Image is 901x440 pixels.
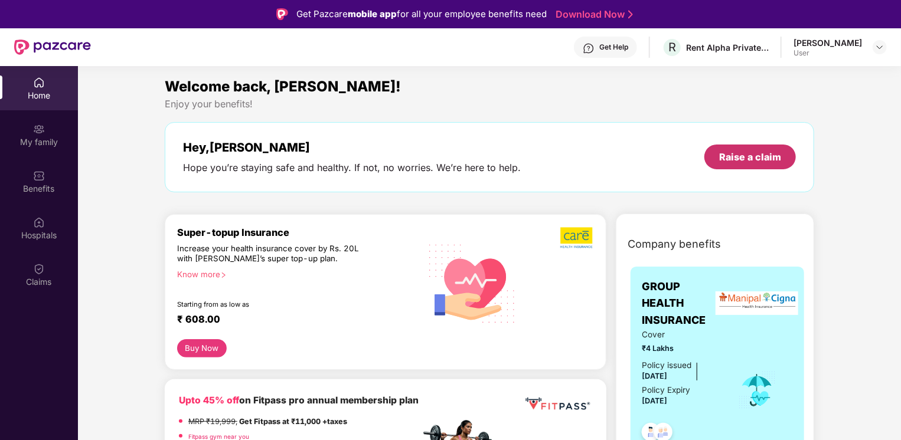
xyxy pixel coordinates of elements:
[165,98,814,110] div: Enjoy your benefits!
[188,417,237,426] del: MRP ₹19,999,
[220,272,227,278] span: right
[177,339,227,357] button: Buy Now
[177,226,420,238] div: Super-topup Insurance
[348,8,397,19] strong: mobile app
[686,42,769,53] div: Rent Alpha Private Limited
[239,417,347,426] strong: Get Fitpass at ₹11,000 +taxes
[668,40,676,54] span: R
[642,343,722,354] span: ₹4 Lakhs
[183,162,521,174] div: Hope you’re staying safe and healthy. If not, no worries. We’re here to help.
[716,291,798,315] img: insurerLogo
[177,270,413,278] div: Know more
[179,395,239,406] b: Upto 45% off
[165,78,401,95] span: Welcome back, [PERSON_NAME]!
[642,396,668,405] span: [DATE]
[179,395,419,406] b: on Fitpass pro annual membership plan
[794,48,862,58] div: User
[523,393,592,415] img: fppp.png
[33,170,45,182] img: svg+xml;base64,PHN2ZyBpZD0iQmVuZWZpdHMiIHhtbG5zPSJodHRwOi8vd3d3LnczLm9yZy8yMDAwL3N2ZyIgd2lkdGg9Ij...
[738,370,776,409] img: icon
[177,300,370,308] div: Starting from as low as
[560,226,594,249] img: b5dec4f62d2307b9de63beb79f102df3.png
[177,313,409,327] div: ₹ 608.00
[188,433,249,440] a: Fitpass gym near you
[794,37,862,48] div: [PERSON_NAME]
[628,8,633,21] img: Stroke
[642,359,692,372] div: Policy issued
[719,150,781,163] div: Raise a claim
[183,140,521,155] div: Hey, [PERSON_NAME]
[875,42,884,52] img: svg+xml;base64,PHN2ZyBpZD0iRHJvcGRvd24tMzJ4MzIiIHhtbG5zPSJodHRwOi8vd3d3LnczLm9yZy8yMDAwL3N2ZyIgd2...
[177,244,370,264] div: Increase your health insurance cover by Rs. 20L with [PERSON_NAME]’s super top-up plan.
[556,8,629,21] a: Download Now
[628,236,722,252] span: Company benefits
[33,263,45,275] img: svg+xml;base64,PHN2ZyBpZD0iQ2xhaW0iIHhtbG5zPSJodHRwOi8vd3d3LnczLm9yZy8yMDAwL3N2ZyIgd2lkdGg9IjIwIi...
[642,372,668,380] span: [DATE]
[583,42,595,54] img: svg+xml;base64,PHN2ZyBpZD0iSGVscC0zMngzMiIgeG1sbnM9Imh0dHA6Ly93d3cudzMub3JnLzIwMDAvc3ZnIiB3aWR0aD...
[33,123,45,135] img: svg+xml;base64,PHN2ZyB3aWR0aD0iMjAiIGhlaWdodD0iMjAiIHZpZXdCb3g9IjAgMCAyMCAyMCIgZmlsbD0ibm9uZSIgeG...
[642,329,722,341] span: Cover
[642,278,722,329] span: GROUP HEALTH INSURANCE
[296,7,547,21] div: Get Pazcare for all your employee benefits need
[599,42,628,52] div: Get Help
[33,77,45,88] img: svg+xml;base64,PHN2ZyBpZD0iSG9tZSIgeG1sbnM9Imh0dHA6Ly93d3cudzMub3JnLzIwMDAvc3ZnIiB3aWR0aD0iMjAiIG...
[642,384,691,396] div: Policy Expiry
[276,8,288,20] img: Logo
[420,230,524,336] img: svg+xml;base64,PHN2ZyB4bWxucz0iaHR0cDovL3d3dy53My5vcmcvMjAwMC9zdmciIHhtbG5zOnhsaW5rPSJodHRwOi8vd3...
[33,216,45,228] img: svg+xml;base64,PHN2ZyBpZD0iSG9zcGl0YWxzIiB4bWxucz0iaHR0cDovL3d3dy53My5vcmcvMjAwMC9zdmciIHdpZHRoPS...
[14,40,91,55] img: New Pazcare Logo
